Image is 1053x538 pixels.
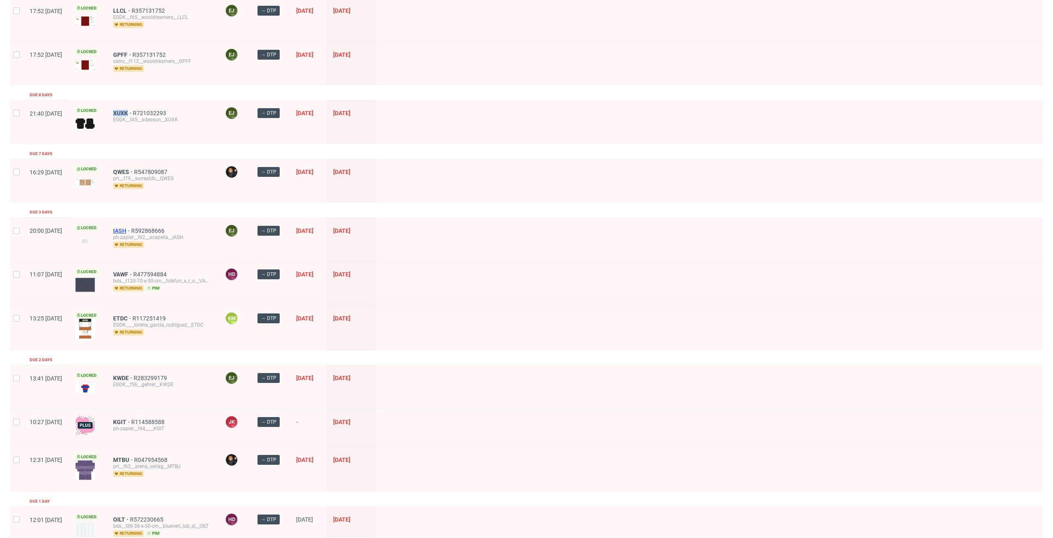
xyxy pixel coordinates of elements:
a: R357131752 [132,7,167,14]
span: returning [113,241,144,248]
a: R114588588 [131,419,166,425]
span: → DTP [261,51,276,58]
div: Due 8 days [30,92,52,98]
span: [DATE] [296,516,313,523]
span: [DATE] [296,375,313,381]
span: 17:52 [DATE] [30,8,62,14]
a: R283299179 [134,375,169,381]
a: R547809087 [134,169,169,175]
span: 12:31 [DATE] [30,457,62,463]
figcaption: EJ [226,107,237,119]
span: [DATE] [333,110,350,116]
span: Locked [75,49,98,55]
span: 16:29 [DATE] [30,169,62,176]
span: [DATE] [296,7,313,14]
a: XUXK [113,110,133,116]
figcaption: KM [226,313,237,324]
span: → DTP [261,516,276,523]
span: Locked [75,269,98,275]
span: → DTP [261,456,276,464]
a: MTBU [113,457,134,463]
span: → DTP [261,227,276,234]
a: R721032293 [133,110,168,116]
img: version_two_editor_design.png [75,118,95,129]
div: EGDK__f65__wooldreamers__LLCL [113,14,212,21]
a: R357131752 [132,51,167,58]
a: ETDC [113,315,132,322]
span: → DTP [261,7,276,14]
img: version_two_editor_design.png [75,179,95,186]
figcaption: HD [226,269,237,280]
span: IASH [113,227,131,234]
span: 13:41 [DATE] [30,375,62,382]
div: prt__f62__arena_verlag__MTBU [113,463,212,470]
span: Locked [75,107,98,114]
span: [DATE] [296,51,313,58]
span: [DATE] [333,271,350,278]
div: ostro__f112__wooldreamers__GPFF [113,58,212,65]
a: GPFF [113,51,132,58]
div: bds__t120-70-x-50-cm__folkfurt_s_r_o__VAWF [113,278,212,284]
span: → DTP [261,374,276,382]
span: returning [113,471,144,477]
img: version_two_editor_design.png [75,16,95,26]
span: returning [113,183,144,189]
span: R572230665 [130,516,165,523]
span: returning [113,285,144,292]
figcaption: EJ [226,5,237,16]
div: Due 2 days [30,357,52,363]
span: [DATE] [296,169,313,175]
div: Due 1 day [30,498,50,505]
img: version_two_editor_design [75,278,95,292]
img: version_two_editor_design.png [75,60,95,70]
span: - [296,419,320,436]
span: pim [146,285,161,292]
a: R592868666 [131,227,166,234]
span: 12:01 [DATE] [30,517,62,523]
span: [DATE] [333,315,350,322]
span: → DTP [261,168,276,176]
a: KGIT [113,419,131,425]
div: ph-zapier__f44____KGIT [113,425,212,432]
span: [DATE] [333,516,350,523]
figcaption: EJ [226,49,237,60]
span: LLCL [113,7,132,14]
span: returning [113,329,144,336]
span: 10:27 [DATE] [30,419,62,425]
figcaption: JK [226,416,237,428]
a: R117251419 [132,315,167,322]
span: [DATE] [333,169,350,175]
span: 11:07 [DATE] [30,271,62,278]
a: VAWF [113,271,133,278]
span: Locked [75,454,98,460]
img: version_two_editor_design.png [75,460,95,480]
span: 13:25 [DATE] [30,315,62,322]
img: plus-icon.676465ae8f3a83198b3f.png [75,415,95,435]
span: 17:52 [DATE] [30,51,62,58]
span: Locked [75,5,98,12]
div: Due 7 days [30,151,52,157]
span: Locked [75,225,98,231]
span: 20:00 [DATE] [30,227,62,234]
img: version_two_editor_design [75,522,95,538]
div: EGDK____lorena_garcia_rodriguez__ETDC [113,322,212,328]
span: [DATE] [333,227,350,234]
span: [DATE] [333,419,350,425]
div: bds__t88-38-x-50-cm__bluevert_lab_sl__OILT [113,523,212,529]
a: OILT [113,516,130,523]
span: → DTP [261,418,276,426]
span: [DATE] [296,110,313,116]
div: Due 3 days [30,209,52,216]
span: Locked [75,312,98,319]
a: R477594884 [133,271,168,278]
